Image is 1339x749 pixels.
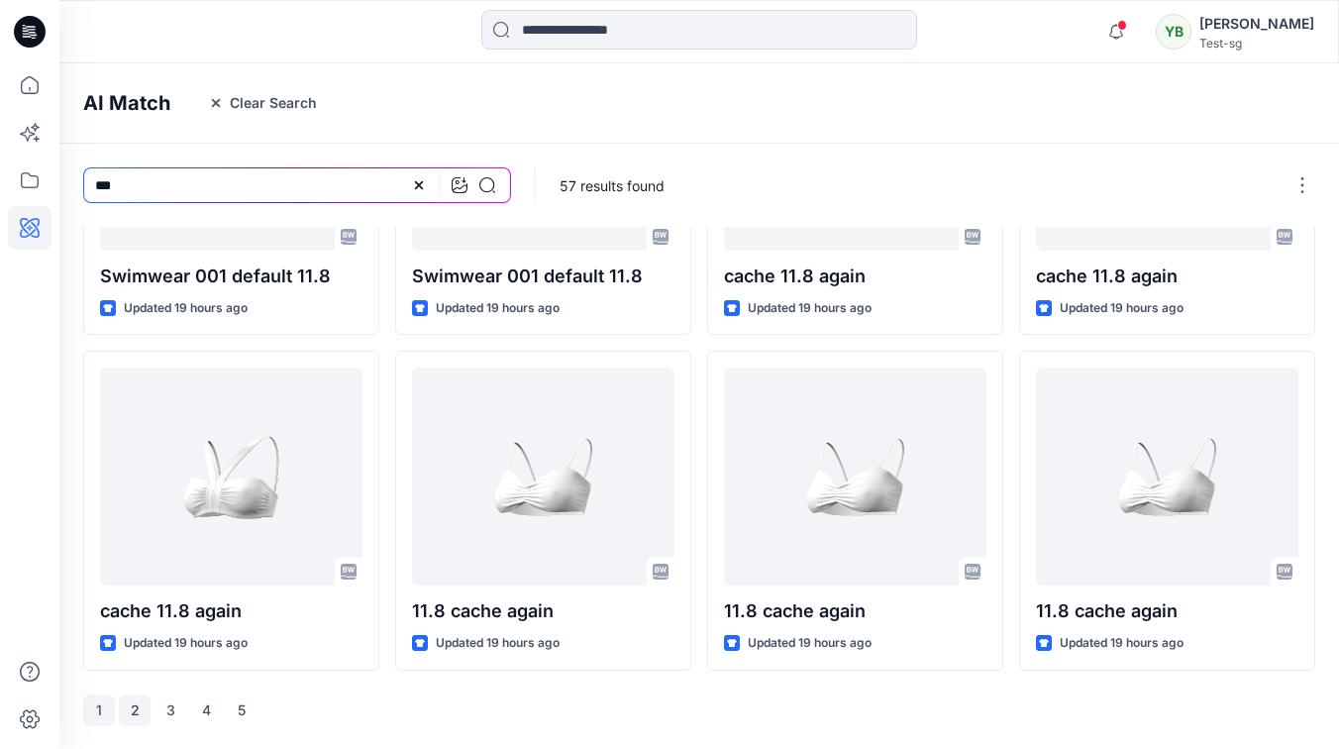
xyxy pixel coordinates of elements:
[724,263,986,290] p: cache 11.8 again
[100,263,362,290] p: Swimwear 001 default 11.8
[1060,633,1184,654] p: Updated 19 hours ago
[83,91,170,115] h4: AI Match
[436,633,560,654] p: Updated 19 hours ago
[154,695,186,726] button: 3
[1036,263,1298,290] p: cache 11.8 again
[119,695,151,726] button: 2
[412,263,674,290] p: Swimwear 001 default 11.8
[724,597,986,625] p: 11.8 cache again
[124,633,248,654] p: Updated 19 hours ago
[436,298,560,319] p: Updated 19 hours ago
[748,298,872,319] p: Updated 19 hours ago
[1156,14,1191,50] div: YB
[412,368,674,586] a: 11.8 cache again
[1199,12,1314,36] div: [PERSON_NAME]
[1199,36,1314,51] div: Test-sg
[1036,368,1298,586] a: 11.8 cache again
[100,597,362,625] p: cache 11.8 again
[83,695,115,726] button: 1
[1060,298,1184,319] p: Updated 19 hours ago
[100,368,362,586] a: cache 11.8 again
[1036,597,1298,625] p: 11.8 cache again
[195,87,330,119] button: Clear Search
[226,695,257,726] button: 5
[560,175,665,196] p: 57 results found
[724,368,986,586] a: 11.8 cache again
[124,298,248,319] p: Updated 19 hours ago
[190,695,222,726] button: 4
[412,597,674,625] p: 11.8 cache again
[748,633,872,654] p: Updated 19 hours ago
